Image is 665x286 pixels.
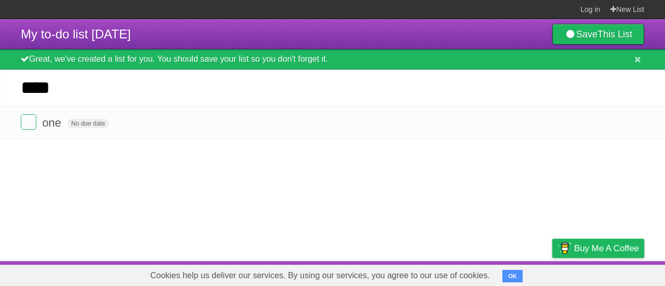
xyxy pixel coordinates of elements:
label: Done [21,114,36,130]
span: one [42,116,64,129]
a: SaveThis List [552,24,644,45]
a: About [414,264,436,283]
a: Privacy [539,264,566,283]
span: No due date [67,119,109,128]
a: Buy me a coffee [552,239,644,258]
button: OK [502,270,523,282]
span: Cookies help us deliver our services. By using our services, you agree to our use of cookies. [140,265,500,286]
span: Buy me a coffee [574,239,639,257]
b: This List [597,29,632,39]
span: My to-do list [DATE] [21,27,131,41]
a: Developers [448,264,490,283]
a: Terms [503,264,526,283]
img: Buy me a coffee [557,239,571,257]
a: Suggest a feature [579,264,644,283]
